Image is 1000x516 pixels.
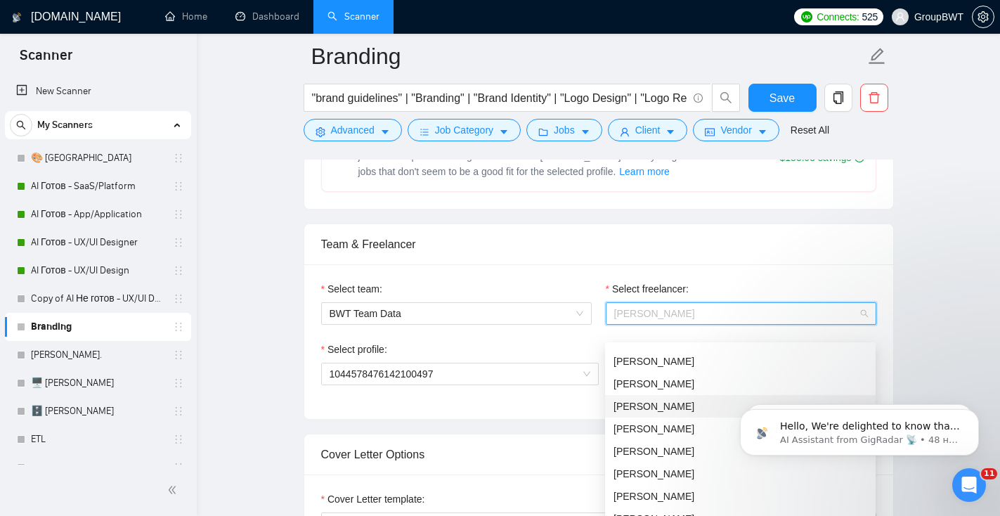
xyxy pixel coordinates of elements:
div: Недавние сообщенияProfile image for DimaБудь ласка 🙌 Перерпошуємо за очікування 🙏 ​ Основні детал... [14,189,267,263]
img: upwork-logo.png [801,11,812,22]
button: setting [972,6,994,28]
span: holder [173,321,184,333]
span: caret-down [499,127,509,137]
label: Select team: [321,281,382,297]
span: Scanner [8,45,84,75]
a: AI Готов - UX/UI Designer [31,228,164,257]
div: [PERSON_NAME] [613,466,867,482]
span: Advanced [331,122,375,138]
span: Помощь [155,422,197,432]
span: folder [538,127,548,137]
a: ==================== [31,453,164,482]
span: info-circle [694,93,703,103]
div: Team & Freelancer [321,224,876,264]
span: caret-down [758,127,767,137]
div: Отправить сообщение [29,282,235,297]
iframe: Intercom live chat [952,468,986,502]
iframe: Intercom notifications сообщение [719,380,1000,478]
span: Save [770,89,795,107]
label: Select freelancer: [606,281,689,297]
div: Cover Letter Options [321,434,876,475]
div: [PERSON_NAME] [613,354,867,369]
img: logo [28,27,51,49]
div: Profile image for DimaБудь ласка 🙌 Перерпошуємо за очікування 🙏 ​ Основні деталі мали би всі підт... [15,210,266,262]
a: 🖥️ [PERSON_NAME] [31,369,164,397]
div: Dima [63,236,89,251]
span: Поиск по статьям [29,359,128,373]
button: copy [824,84,852,112]
span: Главная [12,422,58,432]
label: Cover Letter template: [321,491,425,507]
a: AI Готов - App/Application [31,200,164,228]
button: Задачи [211,387,281,443]
span: Client [635,122,661,138]
a: AI Готов - UX/UI Design [31,257,164,285]
a: homeHome [165,11,207,22]
span: holder [173,209,184,220]
p: Чем мы можем помочь? [28,124,253,172]
div: Dmitriy Naumenko [605,485,876,508]
span: 1044578476142100497 [330,363,590,385]
button: Laziza AI NEWExtends Sardor AI by learning from your feedback and automatically qualifying jobs. ... [618,163,670,180]
div: [PERSON_NAME] [613,399,867,414]
span: user [895,12,905,22]
span: caret-down [380,127,390,137]
span: Jobs [554,122,575,138]
span: holder [173,434,184,445]
div: Viktor Zhuchkov [605,395,876,418]
a: New Scanner [16,77,180,105]
span: Select profile: [327,342,387,357]
span: idcard [705,127,715,137]
span: holder [173,406,184,417]
div: Olga Lysenko [605,350,876,373]
span: holder [173,349,184,361]
button: settingAdvancedcaret-down [304,119,402,141]
span: Connects: [817,9,859,25]
a: setting [972,11,994,22]
span: Чат [96,422,115,432]
div: Eugene Yushenko [605,418,876,440]
span: search [713,91,739,104]
span: setting [316,127,325,137]
div: [PERSON_NAME] [613,489,867,504]
span: copy [825,91,852,104]
span: 525 [862,9,878,25]
div: Отправить сообщениеОбычно мы отвечаем в течение менее минуты [14,270,267,338]
span: holder [173,462,184,473]
a: [PERSON_NAME]. [31,341,164,369]
span: holder [173,265,184,276]
a: 🗄️ [PERSON_NAME] [31,397,164,425]
span: Alexandra Kozarik [614,303,868,324]
img: Profile image for Dima [204,22,232,51]
span: double-left [167,483,181,497]
span: search [11,120,32,130]
a: Branding [31,313,164,341]
span: caret-down [580,127,590,137]
button: search [712,84,740,112]
input: Scanner name... [311,39,865,74]
div: • 2 ч назад [91,236,146,251]
span: delete [861,91,888,104]
span: Extends Sardor AI by learning from your feedback and automatically qualifying jobs. The expected ... [358,136,699,177]
a: dashboardDashboard [235,11,299,22]
img: logo [12,6,22,29]
a: 🎨 [GEOGRAPHIC_DATA] [31,144,164,172]
button: userClientcaret-down [608,119,688,141]
a: Copy of AI Не готов - UX/UI Designer [31,285,164,313]
img: Profile image for Nazar [177,22,205,51]
span: bars [420,127,429,137]
button: folderJobscaret-down [526,119,602,141]
div: Aleksey Yudin [605,463,876,485]
li: New Scanner [5,77,191,105]
button: delete [860,84,888,112]
div: Недавние сообщения [29,201,252,216]
div: [PERSON_NAME] [613,421,867,437]
button: Чат [70,387,141,443]
button: Помощь [141,387,211,443]
span: holder [173,181,184,192]
img: Profile image for Viktor [150,22,178,51]
button: barsJob Categorycaret-down [408,119,521,141]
